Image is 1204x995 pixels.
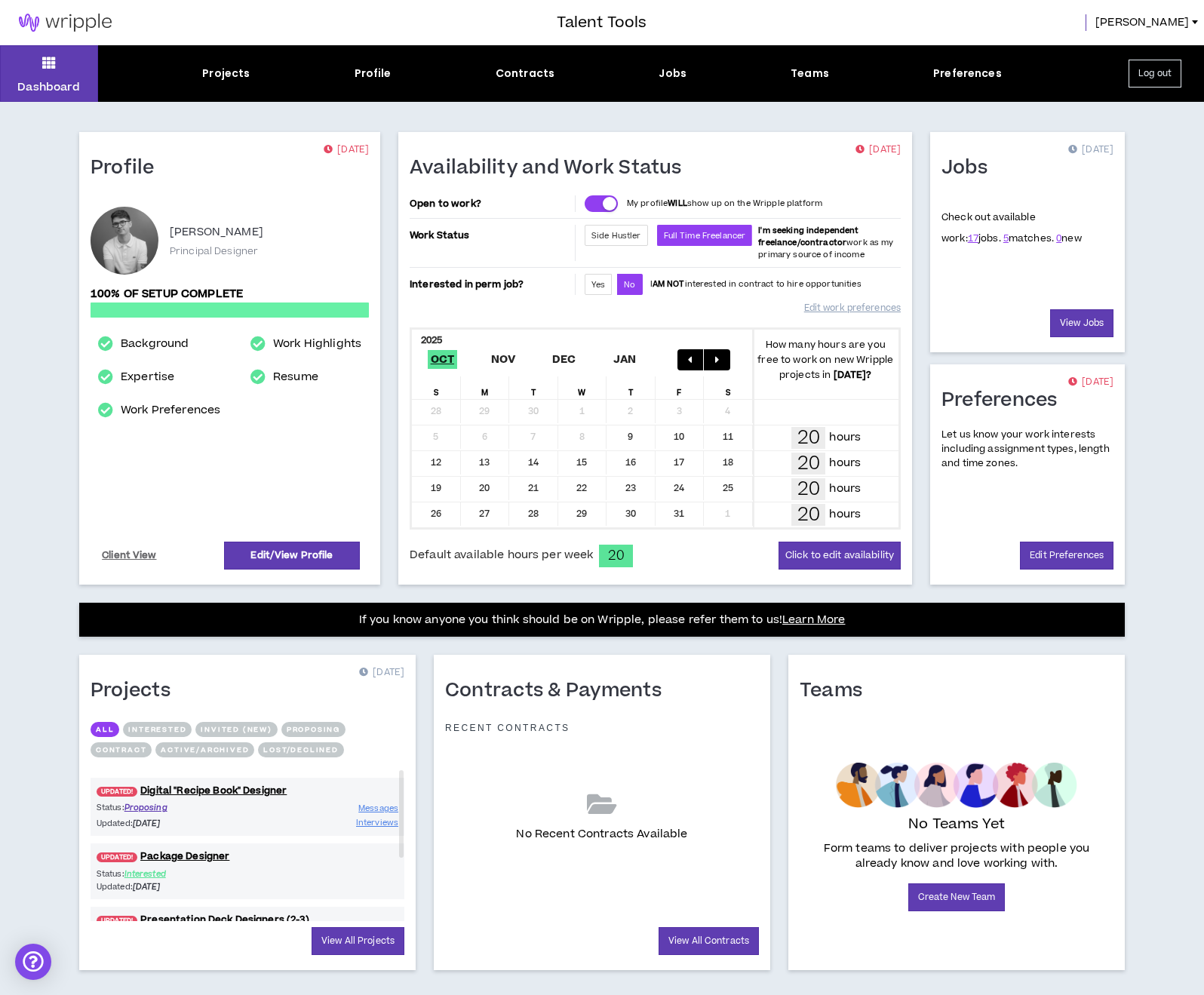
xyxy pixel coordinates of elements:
strong: WILL [668,198,687,209]
span: jobs. [968,232,1001,245]
p: No Recent Contracts Available [516,826,687,843]
h1: Preferences [941,388,1069,413]
a: View All Projects [312,927,404,955]
p: 100% of setup complete [91,286,369,302]
a: Expertise [121,368,174,386]
a: View Jobs [1050,309,1113,337]
p: My profile show up on the Wripple platform [627,198,822,210]
button: Active/Archived [155,742,254,757]
div: Chad S. [91,207,158,275]
p: hours [829,481,861,497]
p: Status: [97,801,247,814]
div: Contracts [496,66,554,81]
span: Interested [124,868,166,880]
span: No [624,279,635,290]
p: [PERSON_NAME] [170,223,263,241]
p: If you know anyone you think should be on Wripple, please refer them to us! [359,611,846,629]
p: hours [829,506,861,523]
div: M [461,376,510,399]
h3: Talent Tools [557,11,647,34]
p: [DATE] [359,665,404,680]
b: I'm seeking independent freelance/contractor [758,225,858,248]
a: Edit work preferences [804,295,901,321]
div: Teams [791,66,829,81]
span: Interviews [356,817,398,828]
p: [DATE] [855,143,901,158]
h1: Contracts & Payments [445,679,673,703]
a: Edit Preferences [1020,542,1113,570]
b: [DATE] ? [834,368,872,382]
p: How many hours are you free to work on new Wripple projects in [753,337,899,382]
h1: Teams [800,679,874,703]
p: Open to work? [410,198,572,210]
button: Contract [91,742,152,757]
p: hours [829,429,861,446]
div: Jobs [659,66,686,81]
p: [DATE] [1068,375,1113,390]
p: Dashboard [17,79,80,95]
a: Work Highlights [273,335,361,353]
p: Updated: [97,817,247,830]
span: matches. [1003,232,1054,245]
span: UPDATED! [97,787,137,797]
div: Projects [202,66,250,81]
img: empty [836,763,1077,808]
button: Invited (new) [195,722,277,737]
div: S [412,376,461,399]
div: T [509,376,558,399]
p: Work Status [410,225,572,246]
h1: Availability and Work Status [410,156,693,180]
span: Nov [488,350,519,369]
i: [DATE] [133,881,161,892]
span: Dec [549,350,579,369]
a: Client View [100,542,159,569]
a: Learn More [782,612,845,628]
a: UPDATED!Package Designer [91,849,404,864]
p: hours [829,455,861,471]
a: Resume [273,368,318,386]
strong: AM NOT [653,278,685,290]
div: F [656,376,705,399]
p: No Teams Yet [908,814,1005,835]
a: UPDATED!Presentation Deck Designers (2-3) [91,913,404,927]
p: Check out available work: [941,210,1082,245]
p: [DATE] [1068,143,1113,158]
div: S [704,376,753,399]
a: Create New Team [908,883,1006,911]
p: Status: [97,868,247,880]
span: Side Hustler [591,230,641,241]
span: new [1056,232,1082,245]
a: 17 [968,232,978,245]
span: Jan [610,350,640,369]
span: Default available hours per week [410,547,593,564]
i: [DATE] [133,818,161,829]
div: T [607,376,656,399]
a: UPDATED!Digital "Recipe Book" Designer [91,784,404,798]
button: Click to edit availability [779,542,901,570]
span: Oct [428,350,458,369]
button: Proposing [281,722,346,737]
a: Work Preferences [121,401,220,419]
h1: Projects [91,679,182,703]
p: Form teams to deliver projects with people you already know and love working with. [806,841,1107,871]
div: Profile [355,66,392,81]
a: Edit/View Profile [224,542,360,570]
p: Let us know your work interests including assignment types, length and time zones. [941,428,1113,471]
p: Principal Designer [170,244,258,258]
button: Interested [123,722,192,737]
a: 0 [1056,232,1061,245]
div: Open Intercom Messenger [15,944,51,980]
a: Interviews [356,815,398,830]
p: Interested in perm job? [410,274,572,295]
span: UPDATED! [97,852,137,862]
a: Messages [358,801,398,815]
div: Preferences [933,66,1002,81]
h1: Profile [91,156,166,180]
button: Log out [1129,60,1181,88]
h1: Jobs [941,156,999,180]
span: Messages [358,803,398,814]
button: Lost/Declined [258,742,343,757]
span: [PERSON_NAME] [1095,14,1189,31]
a: View All Contracts [659,927,759,955]
p: [DATE] [324,143,369,158]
